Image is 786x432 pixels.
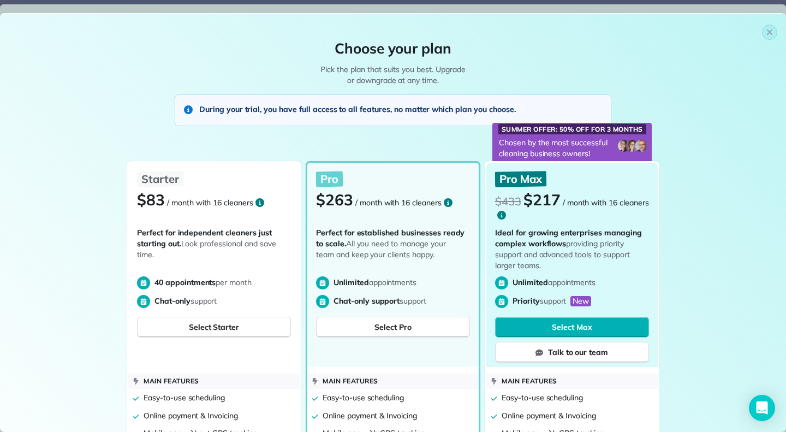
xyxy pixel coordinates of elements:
[144,411,238,421] span: Online payment & Invoicing
[523,190,561,209] span: $217
[552,322,592,333] span: Select Max
[316,228,465,248] span: Perfect for established businesses ready to scale.
[334,295,470,306] p: support
[563,198,649,208] span: / month with 16 cleaners
[154,277,291,288] p: per month
[199,104,516,115] span: During your trial, you have full access to all features, no matter which plan you choose.
[335,39,451,57] span: Choose your plan
[495,227,645,271] p: providing priority support and advanced tools to support larger teams.
[570,296,591,306] span: New
[320,64,466,86] p: Pick the plan that suits you best. Upgrade or downgrade at any time.
[495,228,642,248] span: Ideal for growing enterprises managing complex workflows
[502,376,557,387] p: Main features
[513,277,649,288] p: appointments
[316,190,353,209] span: $263
[154,277,216,287] span: 40 appointments
[137,317,291,338] button: Select Starter
[513,295,649,306] p: support
[323,376,378,387] p: Main features
[334,296,400,306] span: Chat-only support
[137,190,165,209] span: $83
[189,322,239,333] span: Select Starter
[154,295,291,306] p: support
[316,317,470,338] button: Select Pro
[316,227,466,271] p: All you need to manage your team and keep your clients happy.
[323,393,404,403] span: Easy-to-use scheduling
[334,277,470,288] p: appointments
[502,411,596,421] span: Online payment & Invoicing
[323,411,417,421] span: Online payment & Invoicing
[499,172,542,186] span: Pro Max
[495,317,649,338] button: Select Max
[513,277,548,287] span: Unlimited
[255,198,264,207] svg: Open more information
[141,172,179,186] span: Starter
[137,228,272,248] span: Perfect for independent cleaners just starting out.
[502,393,583,403] span: Easy-to-use scheduling
[495,194,521,208] span: $433
[167,198,253,208] span: / month with 16 cleaners
[355,198,442,208] span: / month with 16 cleaners
[137,227,287,271] p: Look professional and save time.
[617,139,647,152] img: owner-avatars-BtWPanXn.png
[144,376,199,387] p: Main features
[497,211,506,220] svg: Open more information
[444,198,452,207] svg: Open more information
[495,342,649,363] a: Talk to our team
[154,296,190,306] span: Chat-only
[320,172,338,186] span: Pro
[492,135,617,161] p: Chosen by the most successful cleaning business owners!
[374,322,412,333] span: Select Pro
[498,124,646,134] p: Summer offer: 50% off for 3 months
[513,296,540,306] span: Priority
[334,277,369,287] span: Unlimited
[548,347,608,358] span: Talk to our team
[144,393,225,403] span: Easy-to-use scheduling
